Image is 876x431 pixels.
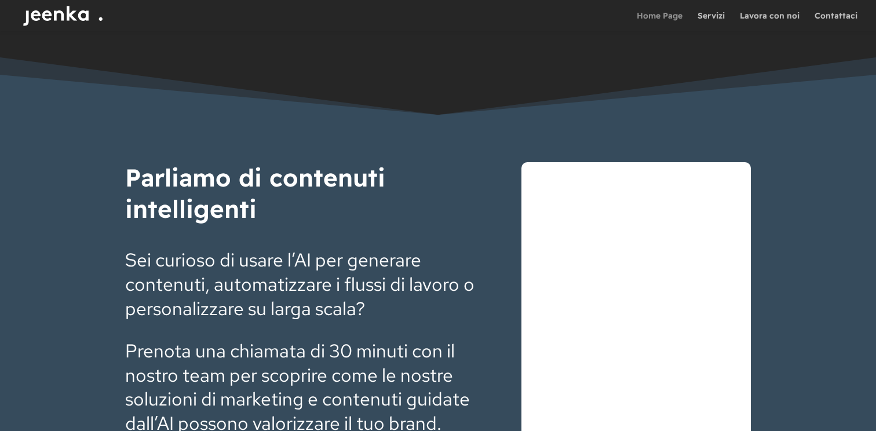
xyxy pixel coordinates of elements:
a: Servizi [698,12,725,31]
a: Home Page [637,12,682,31]
h3: Parliamo di contenuti intelligenti [125,162,487,231]
a: Contattaci [815,12,857,31]
a: Lavora con noi [740,12,800,31]
p: Sei curioso di usare l’AI per generare contenuti, automatizzare i flussi di lavoro o personalizza... [125,248,487,339]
